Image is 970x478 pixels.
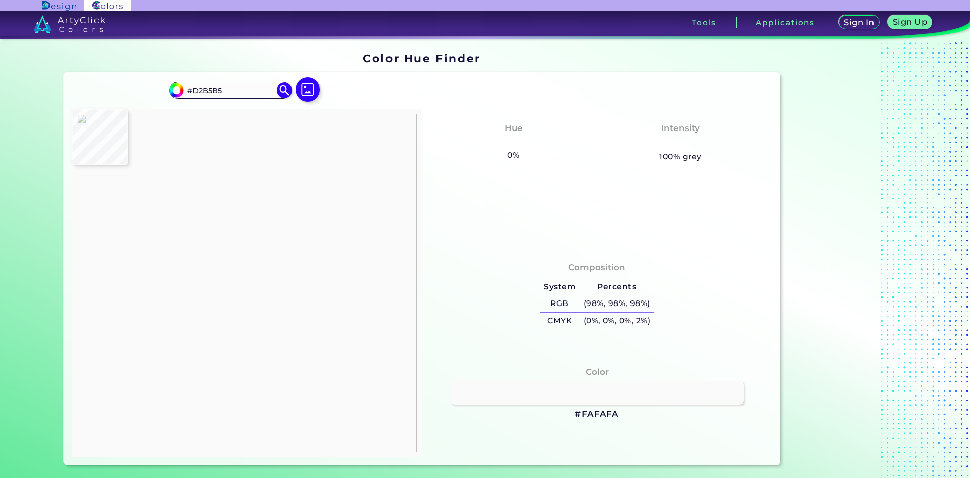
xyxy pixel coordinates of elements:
[756,19,815,26] h3: Applications
[568,260,625,275] h4: Composition
[894,18,926,26] h5: Sign Up
[579,313,654,329] h5: (0%, 0%, 0%, 2%)
[504,149,523,162] h5: 0%
[784,49,910,469] iframe: Advertisement
[540,295,579,312] h5: RGB
[183,83,277,97] input: type color..
[540,313,579,329] h5: CMYK
[34,15,105,33] img: logo_artyclick_colors_white.svg
[661,121,700,136] h4: Intensity
[579,279,654,295] h5: Percents
[497,137,530,149] h3: None
[586,365,609,379] h4: Color
[659,150,701,163] h5: 100% grey
[575,408,619,420] h3: #FAFAFA
[579,295,654,312] h5: (98%, 98%, 98%)
[663,137,697,149] h3: None
[692,19,716,26] h3: Tools
[42,1,76,11] img: ArtyClick Design logo
[363,51,480,66] h1: Color Hue Finder
[890,16,930,29] a: Sign Up
[296,77,320,102] img: icon picture
[840,16,878,29] a: Sign In
[77,114,417,452] img: e35d5dc1-62d0-4c1a-a2f4-19f06116c2a6
[505,121,522,136] h4: Hue
[845,19,873,26] h5: Sign In
[540,279,579,295] h5: System
[277,82,292,98] img: icon search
